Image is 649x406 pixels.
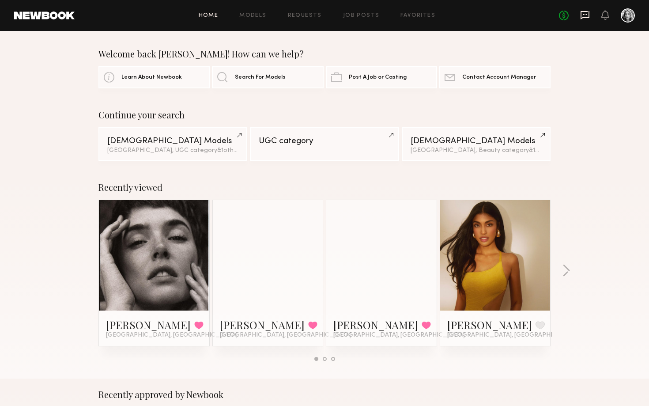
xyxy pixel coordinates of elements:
a: Requests [288,13,322,19]
a: Learn About Newbook [98,66,210,88]
span: Search For Models [235,75,286,80]
a: [PERSON_NAME] [447,318,532,332]
a: Search For Models [212,66,323,88]
div: [GEOGRAPHIC_DATA], Beauty category [411,148,542,154]
div: Continue your search [98,110,551,120]
div: [GEOGRAPHIC_DATA], UGC category [107,148,238,154]
a: Post A Job or Casting [326,66,437,88]
span: [GEOGRAPHIC_DATA], [GEOGRAPHIC_DATA] [333,332,465,339]
span: Contact Account Manager [462,75,536,80]
a: [PERSON_NAME] [333,318,418,332]
a: Favorites [400,13,435,19]
a: [PERSON_NAME] [220,318,305,332]
a: [DEMOGRAPHIC_DATA] Models[GEOGRAPHIC_DATA], Beauty category&1other filter [402,127,551,161]
span: [GEOGRAPHIC_DATA], [GEOGRAPHIC_DATA] [447,332,579,339]
span: [GEOGRAPHIC_DATA], [GEOGRAPHIC_DATA] [220,332,351,339]
a: UGC category [250,127,399,161]
a: Models [239,13,266,19]
div: UGC category [259,137,390,145]
div: [DEMOGRAPHIC_DATA] Models [411,137,542,145]
a: Contact Account Manager [439,66,551,88]
a: [DEMOGRAPHIC_DATA] Models[GEOGRAPHIC_DATA], UGC category&1other filter [98,127,247,161]
span: Learn About Newbook [121,75,182,80]
span: & 1 other filter [529,148,567,153]
a: Job Posts [343,13,380,19]
a: [PERSON_NAME] [106,318,191,332]
span: & 1 other filter [217,148,255,153]
div: Recently approved by Newbook [98,389,551,400]
span: Post A Job or Casting [349,75,407,80]
div: Welcome back [PERSON_NAME]! How can we help? [98,49,551,59]
div: Recently viewed [98,182,551,193]
a: Home [199,13,219,19]
div: [DEMOGRAPHIC_DATA] Models [107,137,238,145]
span: [GEOGRAPHIC_DATA], [GEOGRAPHIC_DATA] [106,332,238,339]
